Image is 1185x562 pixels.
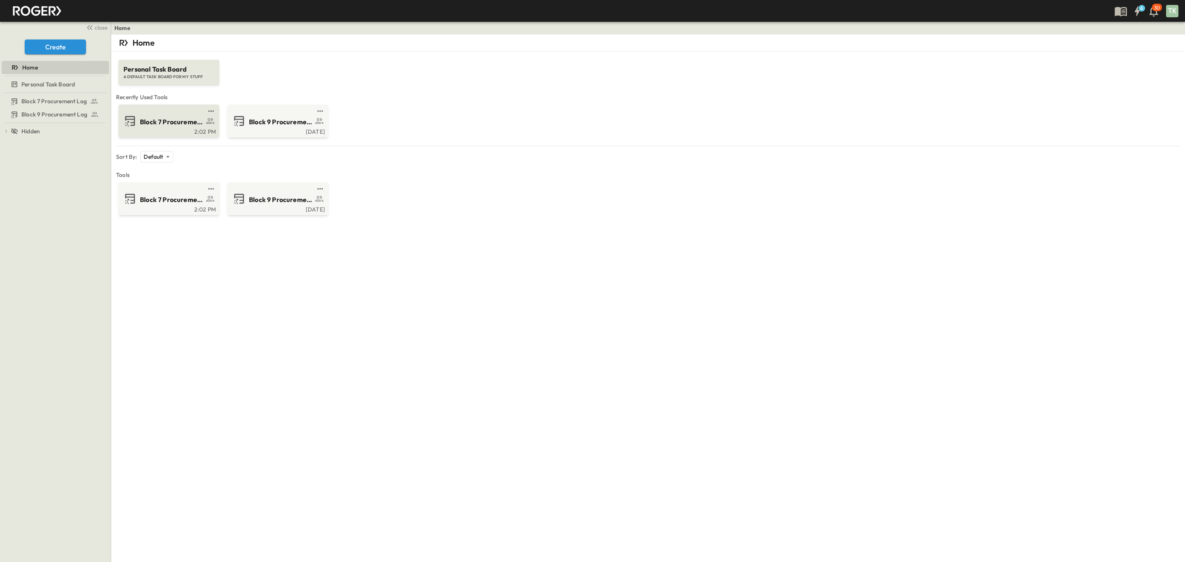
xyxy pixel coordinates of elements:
span: Personal Task Board [123,65,214,74]
a: 2:02 PM [120,128,216,134]
button: Create [25,39,86,54]
p: Default [144,153,163,161]
span: Tools [116,171,1180,179]
button: close [83,21,109,33]
div: Block 9 Procurement Logtest [2,108,109,121]
span: A DEFAULT TASK BOARD FOR MY STUFF [123,74,214,80]
span: Block 9 Procurement Log [249,117,313,127]
p: Sort By: [116,153,137,161]
a: Block 9 Procurement Log [229,192,325,205]
p: 30 [1154,5,1160,11]
h6: 6 [1140,5,1143,12]
button: test [315,184,325,194]
a: Block 9 Procurement Log [2,109,107,120]
div: Default [140,151,173,163]
span: Block 7 Procurement Log [21,97,87,105]
span: Personal Task Board [21,80,75,88]
a: Block 9 Procurement Log [229,114,325,128]
a: Personal Task BoardA DEFAULT TASK BOARD FOR MY STUFF [118,51,220,85]
button: 6 [1129,4,1145,19]
a: Home [114,24,130,32]
span: Block 7 Procurement Log [140,195,204,204]
span: Home [22,63,38,72]
a: Block 7 Procurement Log [120,114,216,128]
span: close [95,23,107,32]
a: [DATE] [229,205,325,212]
a: Block 7 Procurement Log [2,95,107,107]
nav: breadcrumbs [114,24,135,32]
div: Block 7 Procurement Logtest [2,95,109,108]
div: Personal Task Boardtest [2,78,109,91]
span: Block 9 Procurement Log [21,110,87,118]
div: TK [1166,5,1178,17]
span: Recently Used Tools [116,93,1180,101]
button: test [206,184,216,194]
a: Home [2,62,107,73]
a: [DATE] [229,128,325,134]
button: test [206,106,216,116]
button: test [315,106,325,116]
p: Home [132,37,155,49]
a: 2:02 PM [120,205,216,212]
a: Personal Task Board [2,79,107,90]
span: Block 9 Procurement Log [249,195,313,204]
span: Block 7 Procurement Log [140,117,204,127]
span: Hidden [21,127,40,135]
button: TK [1165,4,1179,18]
a: Block 7 Procurement Log [120,192,216,205]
